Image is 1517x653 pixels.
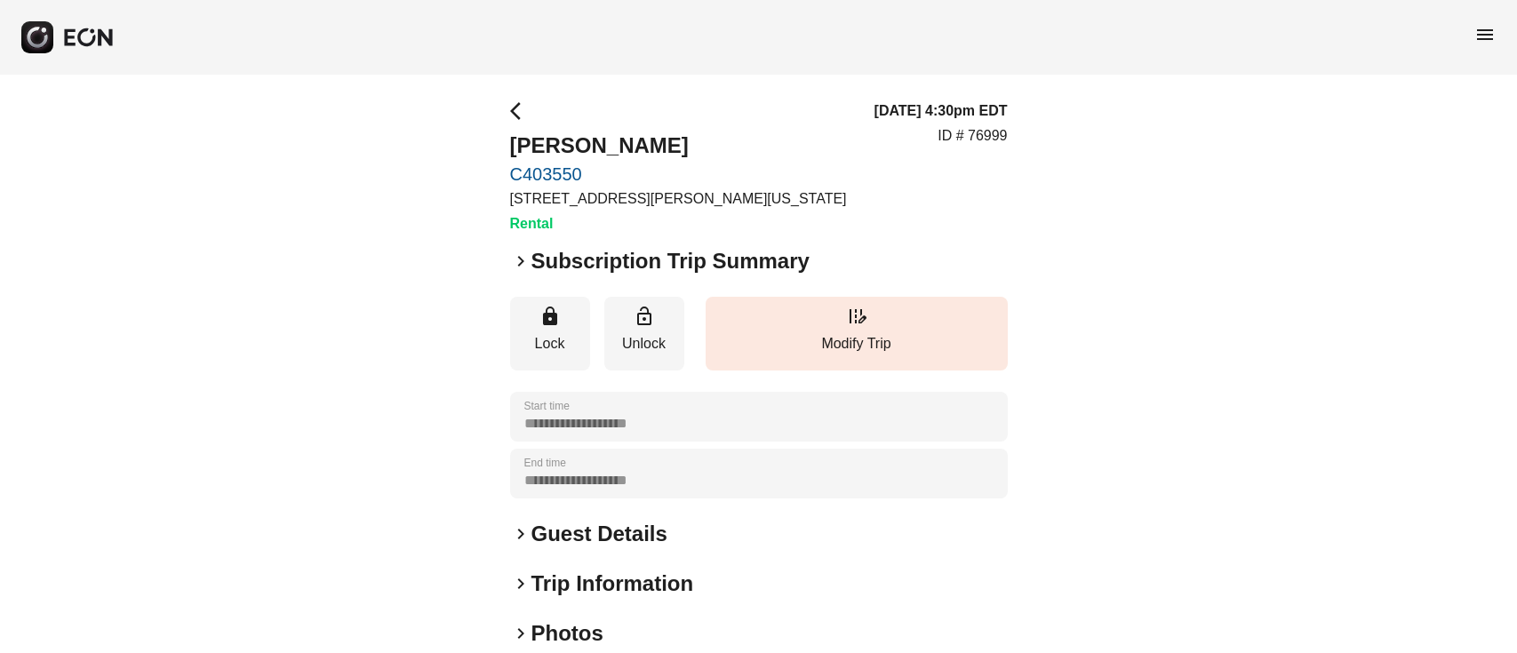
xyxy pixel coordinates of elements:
[874,100,1008,122] h3: [DATE] 4:30pm EDT
[715,333,999,354] p: Modify Trip
[531,520,667,548] h2: Guest Details
[519,333,581,354] p: Lock
[604,297,684,370] button: Unlock
[510,297,590,370] button: Lock
[613,333,675,354] p: Unlock
[634,306,655,327] span: lock_open
[510,573,531,594] span: keyboard_arrow_right
[531,619,603,648] h2: Photos
[531,247,810,275] h2: Subscription Trip Summary
[510,251,531,272] span: keyboard_arrow_right
[706,297,1008,370] button: Modify Trip
[539,306,561,327] span: lock
[531,569,694,598] h2: Trip Information
[938,125,1007,147] p: ID # 76999
[510,100,531,122] span: arrow_back_ios
[510,188,847,210] p: [STREET_ADDRESS][PERSON_NAME][US_STATE]
[510,523,531,545] span: keyboard_arrow_right
[510,131,847,160] h2: [PERSON_NAME]
[510,213,847,235] h3: Rental
[1474,24,1496,45] span: menu
[510,163,847,185] a: C403550
[510,623,531,644] span: keyboard_arrow_right
[846,306,867,327] span: edit_road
